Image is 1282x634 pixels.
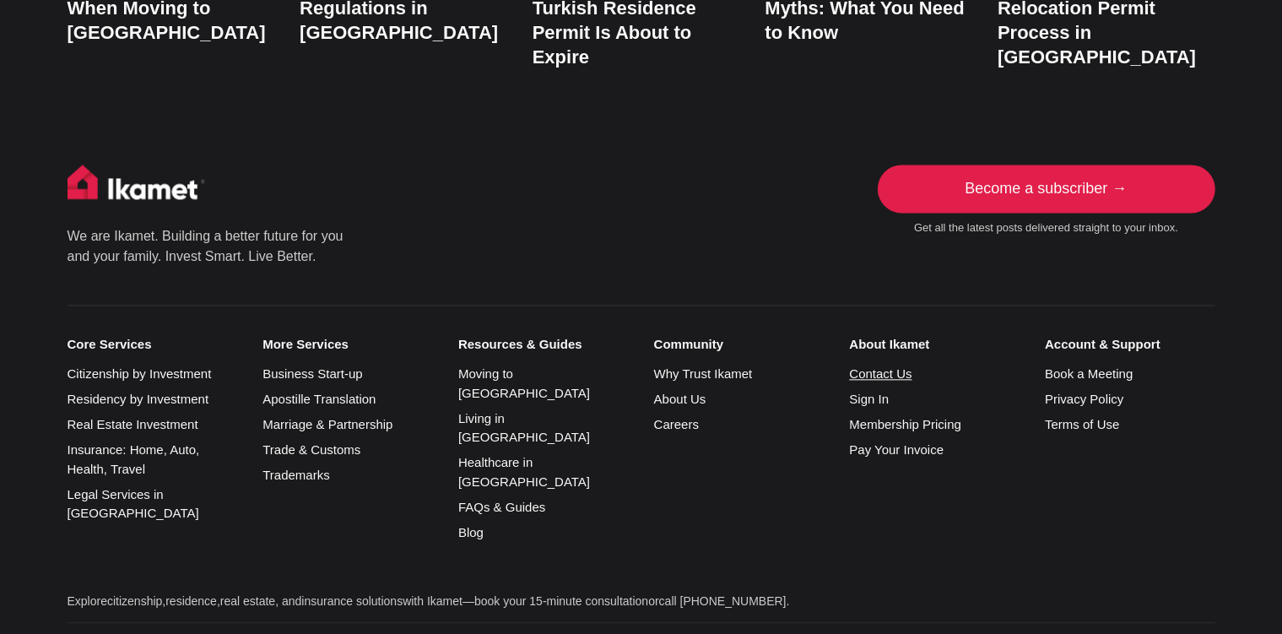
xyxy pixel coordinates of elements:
[68,392,209,406] a: Residency by Investment
[68,593,1215,610] p: Explore , , , and with Ikamet— or .
[458,500,545,514] a: FAQs & Guides
[1045,337,1214,352] small: Account & Support
[458,337,628,352] small: Resources & Guides
[68,442,200,476] a: Insurance: Home, Auto, Health, Travel
[878,165,1215,214] a: Become a subscriber →
[68,366,212,381] a: Citizenship by Investment
[165,594,217,608] a: residence
[849,442,944,457] a: Pay Your Invoice
[68,226,346,267] p: We are Ikamet. Building a better future for you and your family. Invest Smart. Live Better.
[262,392,376,406] a: Apostille Translation
[659,594,787,608] a: call [PHONE_NUMBER]
[654,417,699,431] a: Careers
[220,594,275,608] a: real estate
[654,337,824,352] small: Community
[849,392,889,406] a: Sign In
[458,455,590,489] a: Healthcare in [GEOGRAPHIC_DATA]
[262,366,362,381] a: Business Start-up
[654,392,706,406] a: About Us
[262,468,329,482] a: Trademarks
[849,366,911,381] a: Contact Us
[1045,417,1119,431] a: Terms of Use
[68,165,206,207] img: Ikamet home
[458,411,590,445] a: Living in [GEOGRAPHIC_DATA]
[262,442,360,457] a: Trade & Customs
[262,337,432,352] small: More Services
[68,337,237,352] small: Core Services
[1045,392,1123,406] a: Privacy Policy
[878,221,1215,236] small: Get all the latest posts delivered straight to your inbox.
[458,366,590,400] a: Moving to [GEOGRAPHIC_DATA]
[68,417,198,431] a: Real Estate Investment
[849,417,961,431] a: Membership Pricing
[849,337,1019,352] small: About Ikamet
[68,487,199,521] a: Legal Services in [GEOGRAPHIC_DATA]
[107,594,162,608] a: citizenship
[262,417,392,431] a: Marriage & Partnership
[301,594,403,608] a: insurance solutions
[654,366,753,381] a: Why Trust Ikamet
[474,594,648,608] a: book your 15-minute consultation
[458,525,484,539] a: Blog
[1045,366,1133,381] a: Book a Meeting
